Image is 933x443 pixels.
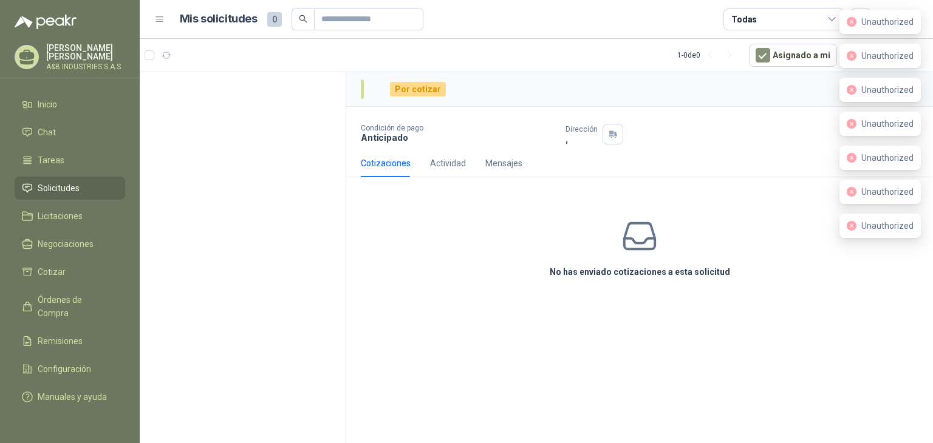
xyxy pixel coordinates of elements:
[180,10,258,28] h1: Mis solicitudes
[566,125,598,134] p: Dirección
[361,157,411,170] div: Cotizaciones
[46,44,125,61] p: [PERSON_NAME] [PERSON_NAME]
[361,124,556,132] p: Condición de pago
[847,187,856,197] span: close-circle
[861,119,914,129] span: Unauthorized
[38,293,114,320] span: Órdenes de Compra
[847,51,856,61] span: close-circle
[15,232,125,255] a: Negociaciones
[15,260,125,283] a: Cotizar
[731,13,757,26] div: Todas
[38,265,66,279] span: Cotizar
[15,205,125,228] a: Licitaciones
[677,46,739,65] div: 1 - 0 de 0
[38,390,107,404] span: Manuales y ayuda
[38,334,83,348] span: Remisiones
[847,17,856,27] span: close-circle
[15,288,125,325] a: Órdenes de Compra
[847,221,856,231] span: close-circle
[847,119,856,129] span: close-circle
[861,221,914,231] span: Unauthorized
[267,12,282,27] span: 0
[38,154,64,167] span: Tareas
[299,15,307,23] span: search
[38,98,57,111] span: Inicio
[485,157,522,170] div: Mensajes
[390,82,446,96] div: Por cotizar
[15,385,125,408] a: Manuales y ayuda
[566,134,598,144] p: ,
[38,237,94,251] span: Negociaciones
[749,44,837,67] button: Asignado a mi
[861,153,914,163] span: Unauthorized
[38,126,56,139] span: Chat
[861,51,914,61] span: Unauthorized
[38,209,83,223] span: Licitaciones
[38,362,91,376] span: Configuración
[861,17,914,27] span: Unauthorized
[15,330,125,353] a: Remisiones
[15,93,125,116] a: Inicio
[15,15,77,29] img: Logo peakr
[861,85,914,95] span: Unauthorized
[847,153,856,163] span: close-circle
[430,157,466,170] div: Actividad
[15,121,125,144] a: Chat
[15,357,125,380] a: Configuración
[38,181,80,195] span: Solicitudes
[550,265,730,279] h3: No has enviado cotizaciones a esta solicitud
[847,85,856,95] span: close-circle
[361,132,556,143] p: Anticipado
[15,177,125,200] a: Solicitudes
[861,187,914,197] span: Unauthorized
[46,63,125,70] p: A&B INDUSTRIES S.A.S
[15,149,125,172] a: Tareas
